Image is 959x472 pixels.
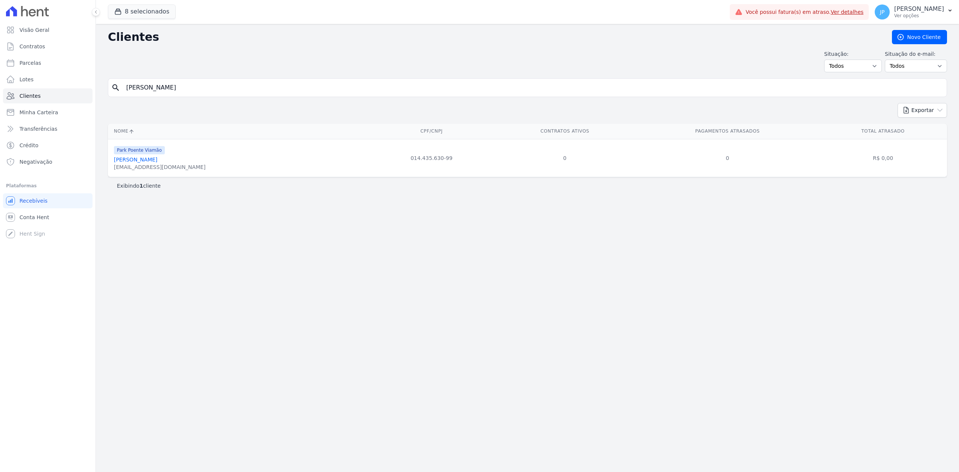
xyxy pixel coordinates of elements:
[831,9,864,15] a: Ver detalhes
[494,139,636,177] td: 0
[108,30,880,44] h2: Clientes
[3,105,93,120] a: Minha Carteira
[636,124,819,139] th: Pagamentos Atrasados
[3,193,93,208] a: Recebíveis
[3,72,93,87] a: Lotes
[880,9,885,15] span: JP
[114,157,157,163] a: [PERSON_NAME]
[819,139,947,177] td: R$ 0,00
[19,43,45,50] span: Contratos
[6,181,90,190] div: Plataformas
[114,163,206,171] div: [EMAIL_ADDRESS][DOMAIN_NAME]
[894,5,944,13] p: [PERSON_NAME]
[824,50,882,58] label: Situação:
[892,30,947,44] a: Novo Cliente
[494,124,636,139] th: Contratos Ativos
[19,76,34,83] span: Lotes
[3,22,93,37] a: Visão Geral
[369,139,494,177] td: 014.435.630-99
[19,197,48,205] span: Recebíveis
[3,88,93,103] a: Clientes
[19,109,58,116] span: Minha Carteira
[19,59,41,67] span: Parcelas
[19,92,40,100] span: Clientes
[894,13,944,19] p: Ver opções
[19,214,49,221] span: Conta Hent
[19,125,57,133] span: Transferências
[745,8,863,16] span: Você possui fatura(s) em atraso.
[111,83,120,92] i: search
[369,124,494,139] th: CPF/CNPJ
[3,210,93,225] a: Conta Hent
[3,138,93,153] a: Crédito
[108,124,369,139] th: Nome
[819,124,947,139] th: Total Atrasado
[3,154,93,169] a: Negativação
[19,142,39,149] span: Crédito
[3,55,93,70] a: Parcelas
[885,50,947,58] label: Situação do e-mail:
[108,4,176,19] button: 8 selecionados
[122,80,944,95] input: Buscar por nome, CPF ou e-mail
[898,103,947,118] button: Exportar
[3,39,93,54] a: Contratos
[19,158,52,166] span: Negativação
[869,1,959,22] button: JP [PERSON_NAME] Ver opções
[19,26,49,34] span: Visão Geral
[114,146,165,154] span: Park Poente Viamão
[139,183,143,189] b: 1
[117,182,161,190] p: Exibindo cliente
[636,139,819,177] td: 0
[3,121,93,136] a: Transferências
